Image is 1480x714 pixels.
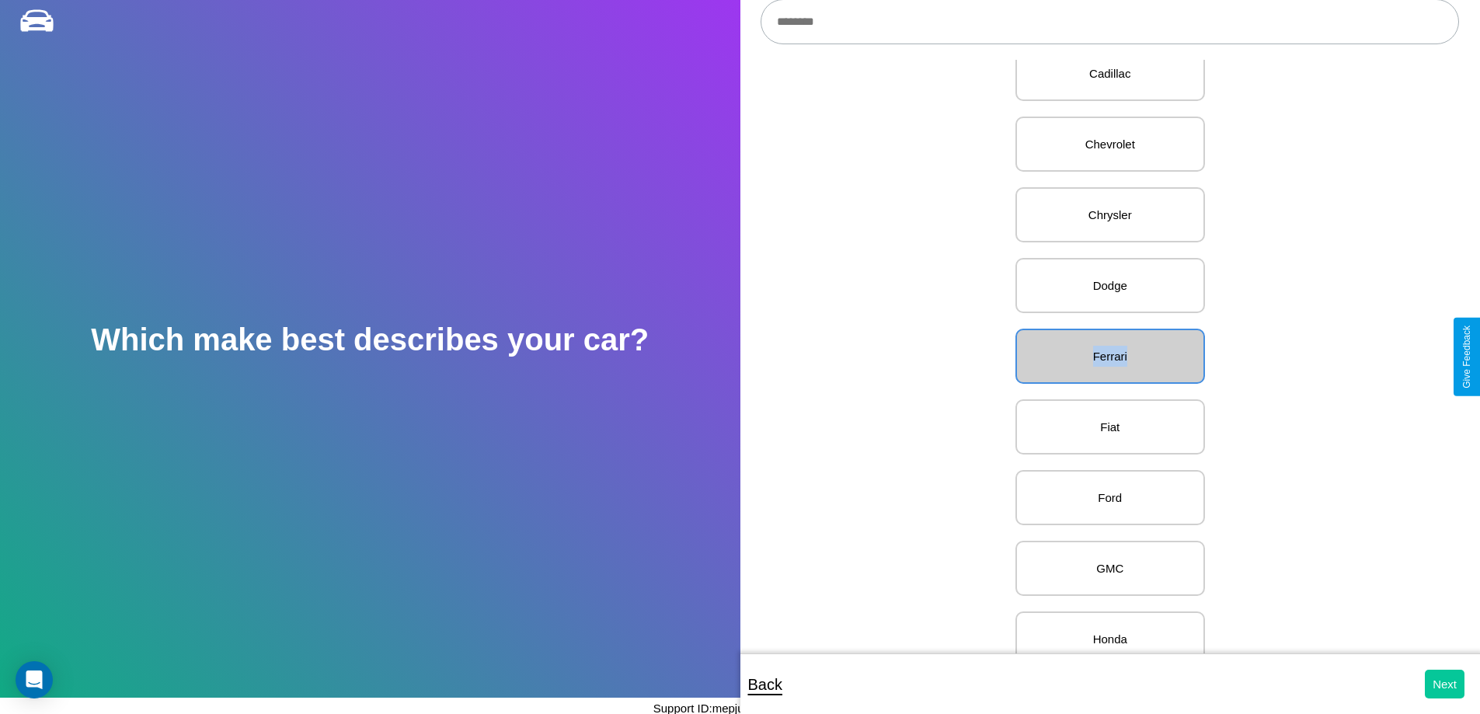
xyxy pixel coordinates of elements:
p: Dodge [1033,275,1188,296]
p: GMC [1033,558,1188,579]
button: Next [1425,670,1464,698]
p: Ford [1033,487,1188,508]
p: Ferrari [1033,346,1188,367]
p: Fiat [1033,416,1188,437]
p: Chevrolet [1033,134,1188,155]
div: Give Feedback [1461,326,1472,388]
p: Chrysler [1033,204,1188,225]
div: Open Intercom Messenger [16,661,53,698]
p: Cadillac [1033,63,1188,84]
p: Honda [1033,629,1188,650]
h2: Which make best describes your car? [91,322,649,357]
p: Back [748,670,782,698]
